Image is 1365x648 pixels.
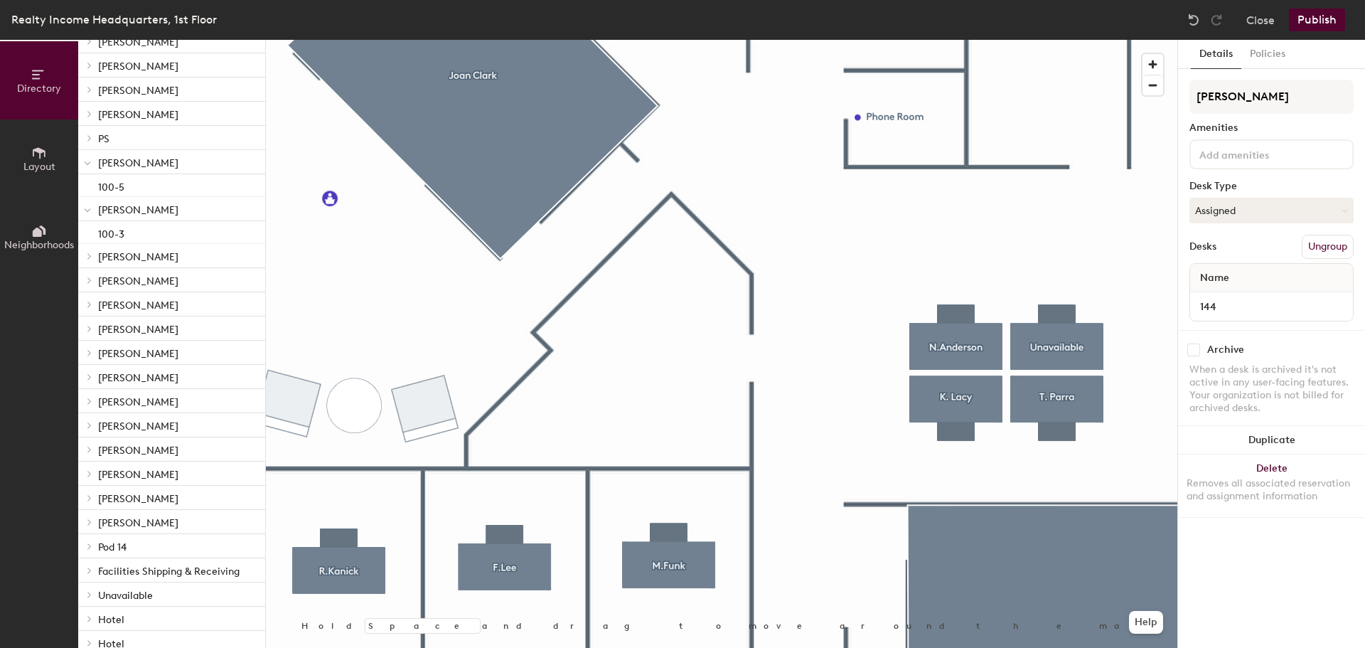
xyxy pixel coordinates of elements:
div: Amenities [1189,122,1354,134]
span: [PERSON_NAME] [98,275,178,287]
div: Desk Type [1189,181,1354,192]
div: Realty Income Headquarters, 1st Floor [11,11,217,28]
span: [PERSON_NAME] [98,204,178,216]
input: Unnamed desk [1193,297,1350,317]
button: Close [1246,9,1275,31]
span: [PERSON_NAME] [98,348,178,360]
img: Redo [1209,13,1224,27]
span: [PERSON_NAME] [98,493,178,505]
img: Undo [1187,13,1201,27]
span: [PERSON_NAME] [98,109,178,121]
button: Assigned [1189,198,1354,223]
button: Ungroup [1302,235,1354,259]
span: [PERSON_NAME] [98,517,178,529]
span: PS [98,133,109,145]
span: [PERSON_NAME] [98,372,178,384]
span: [PERSON_NAME] [98,469,178,481]
span: Directory [17,83,61,95]
span: [PERSON_NAME] [98,36,178,48]
span: [PERSON_NAME] [98,396,178,408]
span: [PERSON_NAME] [98,251,178,263]
div: Removes all associated reservation and assignment information [1187,477,1356,503]
span: [PERSON_NAME] [98,445,178,457]
button: DeleteRemoves all associated reservation and assignment information [1178,455,1365,517]
div: Desks [1189,241,1216,253]
button: Details [1191,40,1241,69]
span: [PERSON_NAME] [98,157,178,169]
span: Hotel [98,614,124,626]
span: [PERSON_NAME] [98,324,178,336]
button: Publish [1289,9,1345,31]
span: Layout [23,161,55,173]
div: When a desk is archived it's not active in any user-facing features. Your organization is not bil... [1189,363,1354,415]
button: Duplicate [1178,426,1365,455]
div: Archive [1207,344,1244,356]
span: [PERSON_NAME] [98,420,178,432]
span: [PERSON_NAME] [98,60,178,73]
span: [PERSON_NAME] [98,299,178,312]
span: Pod 14 [98,541,127,553]
span: [PERSON_NAME] [98,85,178,97]
button: Policies [1241,40,1294,69]
span: Neighborhoods [4,239,74,251]
button: Help [1129,611,1163,634]
p: 100-5 [98,177,124,193]
span: Unavailable [98,590,153,602]
span: Facilities Shipping & Receiving [98,565,240,578]
input: Add amenities [1197,145,1324,162]
p: 100-3 [98,224,124,240]
span: Name [1193,265,1236,291]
